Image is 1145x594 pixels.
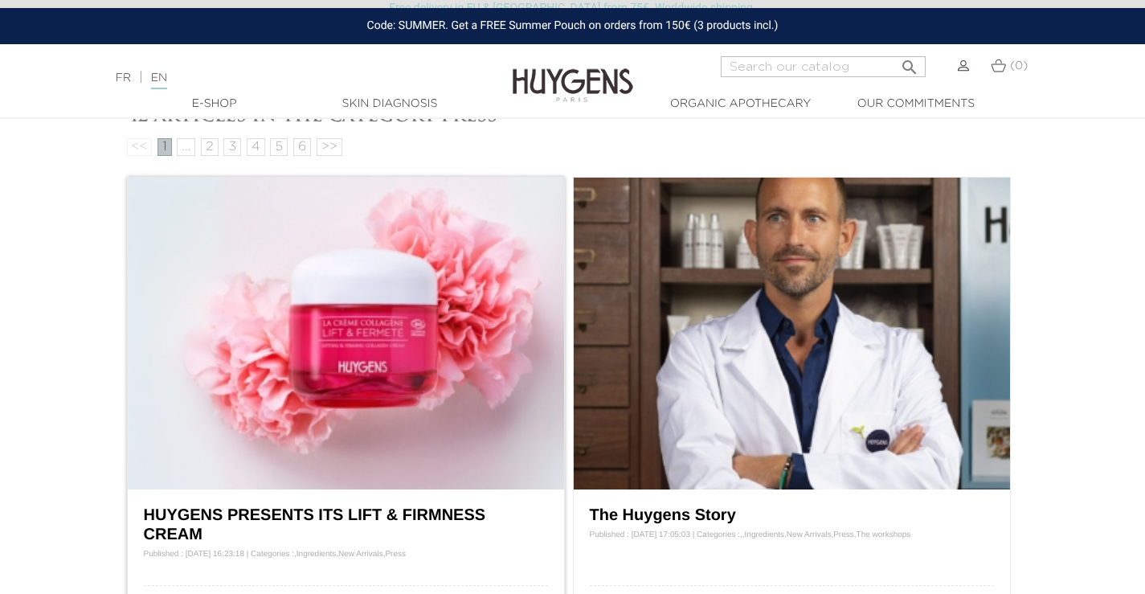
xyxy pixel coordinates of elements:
i:  [900,53,919,72]
a: The Huygens Story [590,506,736,524]
a: Our commitments [836,96,996,113]
span: (0) [1010,60,1028,72]
a: 4 [247,138,265,156]
img: HUYGENS PRESENTS ITS LIFT & FIRMNESS CREAM [128,178,564,490]
a: The workshops [857,531,911,539]
div: | [108,68,465,88]
span: Published : [DATE] 16:23:18 | Categories : , , , [144,550,406,559]
input: Search [721,56,926,77]
a: 6 [293,138,311,156]
a: 2 [201,138,218,156]
a: HUYGENS PRESENTS ITS LIFT & FIRMNESS CREAM [144,506,486,543]
a: 5 [270,138,288,156]
span: 1 [157,138,171,156]
a: Organic Apothecary [660,96,821,113]
a: Skin Diagnosis [309,96,470,113]
button:  [895,51,924,73]
span: Published : [DATE] 17:05:03 | Categories : , , , , , [590,531,911,539]
a: FR [116,72,131,84]
img: Huygens [513,43,633,104]
a: New Arrivals [338,550,383,559]
a: 3 [223,138,241,156]
a: New Arrivals [787,531,832,539]
span: << [127,138,153,156]
span: ... [177,138,195,156]
a: Press [385,550,406,559]
a: EN [151,72,167,89]
a: E-Shop [134,96,295,113]
a: >> [317,138,342,156]
a: Ingredients [745,531,784,539]
a: Press [833,531,854,539]
a: Ingredients [296,550,336,559]
img: The Huygens Story [574,178,1010,490]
